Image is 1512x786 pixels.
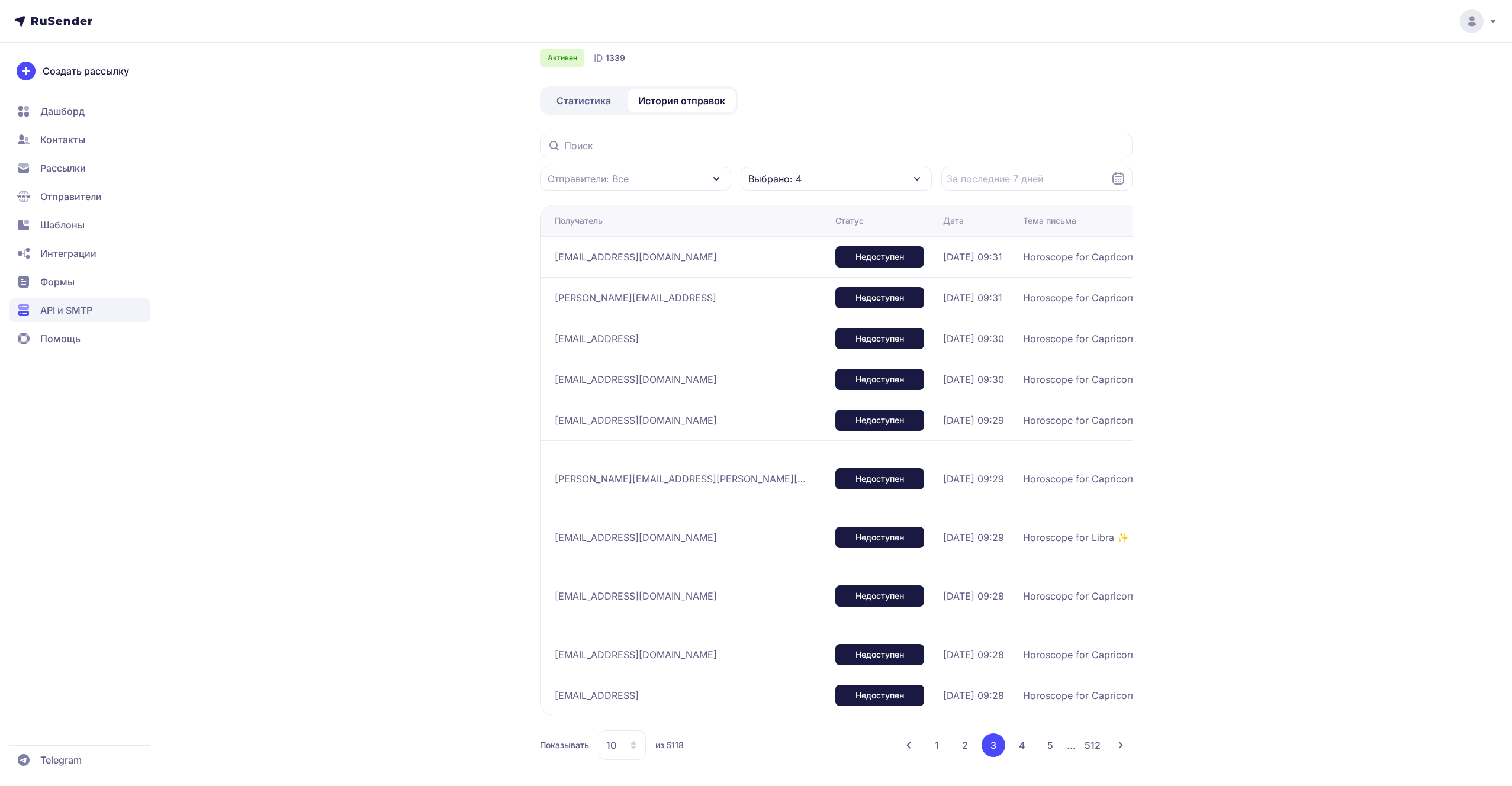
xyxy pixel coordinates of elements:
span: Статистика [556,94,611,108]
span: Дашборд [40,104,85,118]
input: Поиск [540,134,1133,157]
span: Создать рассылку [43,64,129,78]
span: Horoscope for Capricorn ✨ [1023,291,1151,305]
span: Недоступен [855,690,904,701]
span: [DATE] 09:30 [943,331,1004,346]
span: Выбрано: 4 [748,172,802,186]
span: 1339 [606,52,625,64]
div: Получатель [555,215,603,227]
button: 4 [1010,733,1034,757]
span: [DATE] 09:29 [943,413,1004,427]
div: ID [594,51,625,65]
span: [EMAIL_ADDRESS][DOMAIN_NAME] [555,648,717,662]
button: 512 [1080,733,1104,757]
button: 1 [925,733,948,757]
div: Тема письма [1023,215,1076,227]
span: Шаблоны [40,218,85,232]
span: [EMAIL_ADDRESS][DOMAIN_NAME] [555,372,717,386]
span: [EMAIL_ADDRESS] [555,688,639,703]
span: Активен [548,53,577,63]
span: [EMAIL_ADDRESS][DOMAIN_NAME] [555,250,717,264]
span: [EMAIL_ADDRESS][DOMAIN_NAME] [555,589,717,603]
span: История отправок [638,94,725,108]
span: Horoscope for Capricorn ✨ [1023,413,1151,427]
span: Формы [40,275,75,289]
span: Помощь [40,331,81,346]
a: Telegram [9,748,150,772]
span: Horoscope for Libra ✨ [1023,530,1129,545]
span: [EMAIL_ADDRESS][DOMAIN_NAME] [555,413,717,427]
span: Horoscope for Capricorn ✨ [1023,372,1151,386]
span: [EMAIL_ADDRESS][DOMAIN_NAME] [555,530,717,545]
button: 3 [982,733,1005,757]
span: Horoscope for Capricorn ✨ [1023,589,1151,603]
span: Недоступен [855,414,904,426]
span: Показывать [540,739,589,751]
input: Datepicker input [941,167,1133,191]
button: 5 [1038,733,1062,757]
span: [DATE] 09:31 [943,291,1002,305]
span: Недоступен [855,251,904,263]
span: [DATE] 09:30 [943,372,1004,386]
a: История отправок [628,89,736,112]
span: Недоступен [855,473,904,485]
span: API и SMTP [40,303,92,317]
span: из 5118 [655,739,684,751]
span: [EMAIL_ADDRESS] [555,331,639,346]
span: Интеграции [40,246,96,260]
span: Недоступен [855,292,904,304]
span: Недоступен [855,333,904,344]
span: ... [1067,739,1076,751]
span: [DATE] 09:28 [943,589,1004,603]
span: Рассылки [40,161,86,175]
span: Horoscope for Capricorn ✨ [1023,250,1151,264]
span: Отправители [40,189,102,204]
button: 2 [953,733,977,757]
span: [DATE] 09:28 [943,648,1004,662]
span: [PERSON_NAME][EMAIL_ADDRESS][PERSON_NAME][DOMAIN_NAME] [555,472,809,486]
span: Недоступен [855,590,904,602]
span: [PERSON_NAME][EMAIL_ADDRESS] [555,291,716,305]
span: Недоступен [855,373,904,385]
span: 10 [606,738,616,752]
span: Horoscope for Capricorn ✨ [1023,688,1151,703]
div: Статус [835,215,864,227]
span: Horoscope for Capricorn ✨ [1023,648,1151,662]
span: Telegram [40,753,82,767]
a: Статистика [542,89,625,112]
span: [DATE] 09:31 [943,250,1002,264]
div: Дата [943,215,964,227]
span: Horoscope for Capricorn ✨ [1023,331,1151,346]
span: Недоступен [855,649,904,661]
span: Horoscope for Capricorn ✨ [1023,472,1151,486]
span: [DATE] 09:28 [943,688,1004,703]
span: Контакты [40,133,85,147]
span: [DATE] 09:29 [943,472,1004,486]
span: Отправители: Все [548,172,629,186]
span: [DATE] 09:29 [943,530,1004,545]
span: Недоступен [855,531,904,543]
